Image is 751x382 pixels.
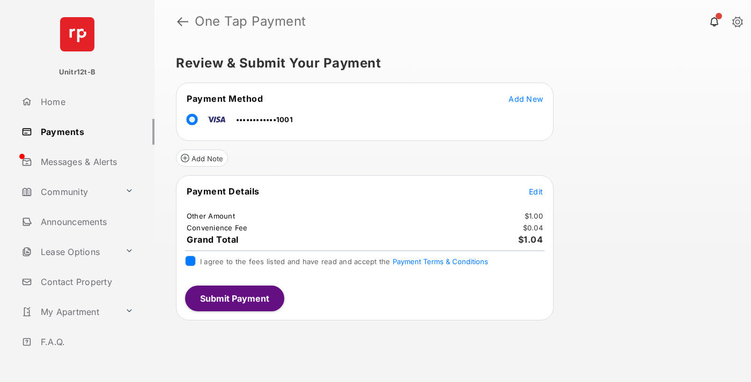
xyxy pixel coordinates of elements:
h5: Review & Submit Your Payment [176,57,721,70]
span: ••••••••••••1001 [236,115,293,124]
td: $1.00 [524,211,543,221]
span: Payment Details [187,186,260,197]
td: Convenience Fee [186,223,248,233]
span: Payment Method [187,93,263,104]
span: Edit [529,187,543,196]
span: Add New [509,94,543,103]
span: I agree to the fees listed and have read and accept the [200,257,488,266]
a: Messages & Alerts [17,149,154,175]
button: Submit Payment [185,286,284,311]
span: Grand Total [187,234,239,245]
button: I agree to the fees listed and have read and accept the [393,257,488,266]
button: Add New [509,93,543,104]
span: $1.04 [518,234,543,245]
a: Home [17,89,154,115]
a: Payments [17,119,154,145]
img: svg+xml;base64,PHN2ZyB4bWxucz0iaHR0cDovL3d3dy53My5vcmcvMjAwMC9zdmciIHdpZHRoPSI2NCIgaGVpZ2h0PSI2NC... [60,17,94,51]
button: Edit [529,186,543,197]
a: Announcements [17,209,154,235]
td: Other Amount [186,211,235,221]
a: Community [17,179,121,205]
button: Add Note [176,149,228,167]
a: F.A.Q. [17,329,154,355]
td: $0.04 [522,223,543,233]
strong: One Tap Payment [195,15,306,28]
p: Unitr12t-B [59,67,95,78]
a: My Apartment [17,299,121,325]
a: Lease Options [17,239,121,265]
a: Contact Property [17,269,154,295]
